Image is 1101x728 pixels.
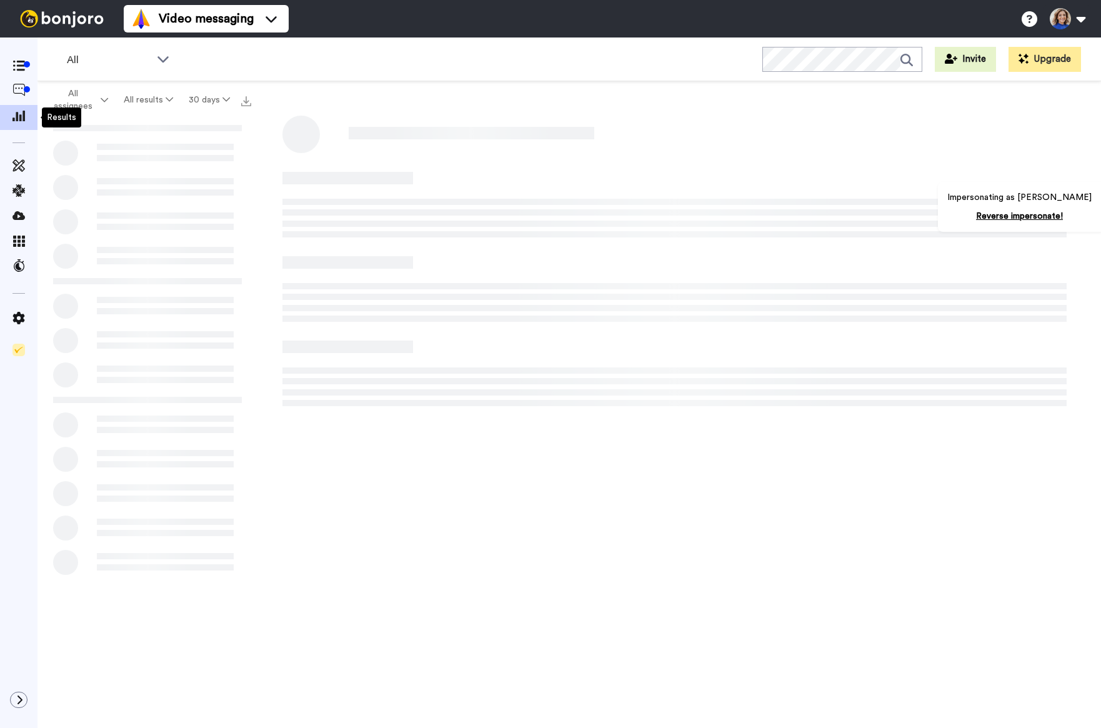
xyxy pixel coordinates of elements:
a: Reverse impersonate! [976,212,1063,221]
button: Invite [935,47,996,72]
button: All assignees [40,82,116,117]
button: 30 days [181,89,237,111]
div: Results [42,107,81,127]
p: Impersonating as [PERSON_NAME] [947,191,1092,204]
span: All assignees [47,87,98,112]
img: Checklist.svg [12,344,25,356]
button: Export all results that match these filters now. [237,91,255,109]
img: export.svg [241,96,251,106]
button: Upgrade [1009,47,1081,72]
span: All [67,52,151,67]
button: All results [116,89,181,111]
span: Video messaging [159,10,254,27]
img: vm-color.svg [131,9,151,29]
img: bj-logo-header-white.svg [15,10,109,27]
